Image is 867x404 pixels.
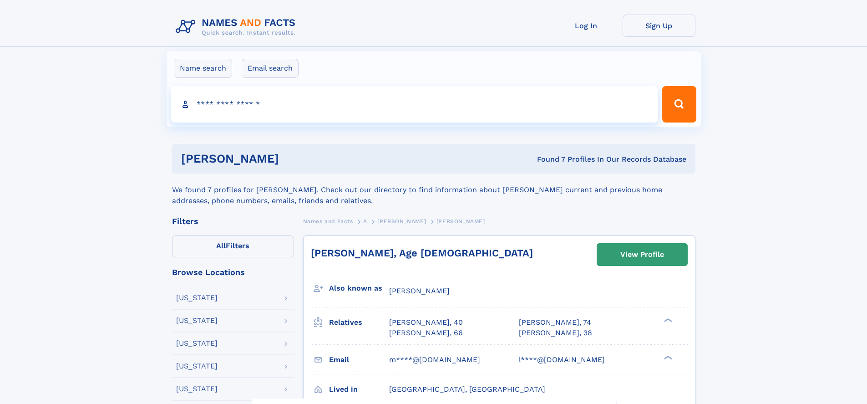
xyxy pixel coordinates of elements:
[620,244,664,265] div: View Profile
[408,154,686,164] div: Found 7 Profiles In Our Records Database
[389,385,545,394] span: [GEOGRAPHIC_DATA], [GEOGRAPHIC_DATA]
[389,286,450,295] span: [PERSON_NAME]
[662,317,673,323] div: ❯
[597,244,687,266] a: View Profile
[176,317,218,324] div: [US_STATE]
[242,59,299,78] label: Email search
[176,340,218,347] div: [US_STATE]
[171,86,659,123] input: search input
[181,153,408,164] h1: [PERSON_NAME]
[172,15,303,39] img: Logo Names and Facts
[377,218,426,225] span: [PERSON_NAME]
[519,328,592,338] a: [PERSON_NAME], 38
[363,218,367,225] span: A
[172,235,294,257] label: Filters
[172,217,294,225] div: Filters
[389,317,463,327] a: [PERSON_NAME], 40
[176,363,218,370] div: [US_STATE]
[174,59,232,78] label: Name search
[436,218,485,225] span: [PERSON_NAME]
[550,15,623,37] a: Log In
[216,241,226,250] span: All
[303,215,353,227] a: Names and Facts
[176,385,218,393] div: [US_STATE]
[329,281,389,296] h3: Also known as
[176,294,218,302] div: [US_STATE]
[662,354,673,360] div: ❯
[329,315,389,330] h3: Relatives
[662,86,696,123] button: Search Button
[623,15,695,37] a: Sign Up
[329,382,389,397] h3: Lived in
[389,328,463,338] a: [PERSON_NAME], 66
[363,215,367,227] a: A
[311,247,533,259] a: [PERSON_NAME], Age [DEMOGRAPHIC_DATA]
[377,215,426,227] a: [PERSON_NAME]
[329,352,389,368] h3: Email
[172,268,294,276] div: Browse Locations
[519,317,591,327] a: [PERSON_NAME], 74
[172,174,695,206] div: We found 7 profiles for [PERSON_NAME]. Check out our directory to find information about [PERSON_...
